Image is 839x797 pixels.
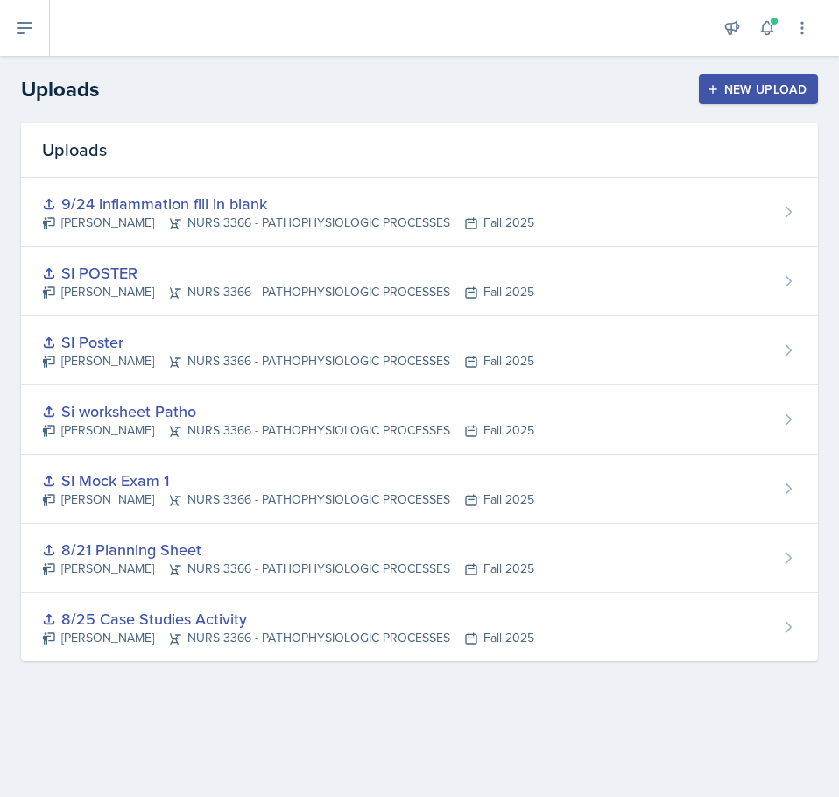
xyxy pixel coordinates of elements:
div: 8/25 Case Studies Activity [42,607,534,631]
div: SI Mock Exam 1 [42,469,534,492]
div: [PERSON_NAME] NURS 3366 - PATHOPHYSIOLOGIC PROCESSES Fall 2025 [42,421,534,440]
a: 9/24 inflammation fill in blank [PERSON_NAME]NURS 3366 - PATHOPHYSIOLOGIC PROCESSESFall 2025 [21,178,818,247]
div: [PERSON_NAME] NURS 3366 - PATHOPHYSIOLOGIC PROCESSES Fall 2025 [42,629,534,647]
div: Uploads [21,123,818,178]
div: 8/21 Planning Sheet [42,538,534,561]
div: SI POSTER [42,261,534,285]
a: SI Mock Exam 1 [PERSON_NAME]NURS 3366 - PATHOPHYSIOLOGIC PROCESSESFall 2025 [21,455,818,524]
div: [PERSON_NAME] NURS 3366 - PATHOPHYSIOLOGIC PROCESSES Fall 2025 [42,352,534,370]
a: 8/25 Case Studies Activity [PERSON_NAME]NURS 3366 - PATHOPHYSIOLOGIC PROCESSESFall 2025 [21,593,818,661]
a: Si worksheet Patho [PERSON_NAME]NURS 3366 - PATHOPHYSIOLOGIC PROCESSESFall 2025 [21,385,818,455]
div: SI Poster [42,330,534,354]
div: [PERSON_NAME] NURS 3366 - PATHOPHYSIOLOGIC PROCESSES Fall 2025 [42,283,534,301]
div: Si worksheet Patho [42,399,534,423]
div: New Upload [710,82,807,96]
button: New Upload [699,74,819,104]
div: [PERSON_NAME] NURS 3366 - PATHOPHYSIOLOGIC PROCESSES Fall 2025 [42,560,534,578]
a: 8/21 Planning Sheet [PERSON_NAME]NURS 3366 - PATHOPHYSIOLOGIC PROCESSESFall 2025 [21,524,818,593]
a: SI Poster [PERSON_NAME]NURS 3366 - PATHOPHYSIOLOGIC PROCESSESFall 2025 [21,316,818,385]
div: 9/24 inflammation fill in blank [42,192,534,215]
div: [PERSON_NAME] NURS 3366 - PATHOPHYSIOLOGIC PROCESSES Fall 2025 [42,214,534,232]
div: [PERSON_NAME] NURS 3366 - PATHOPHYSIOLOGIC PROCESSES Fall 2025 [42,490,534,509]
a: SI POSTER [PERSON_NAME]NURS 3366 - PATHOPHYSIOLOGIC PROCESSESFall 2025 [21,247,818,316]
h2: Uploads [21,74,99,105]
